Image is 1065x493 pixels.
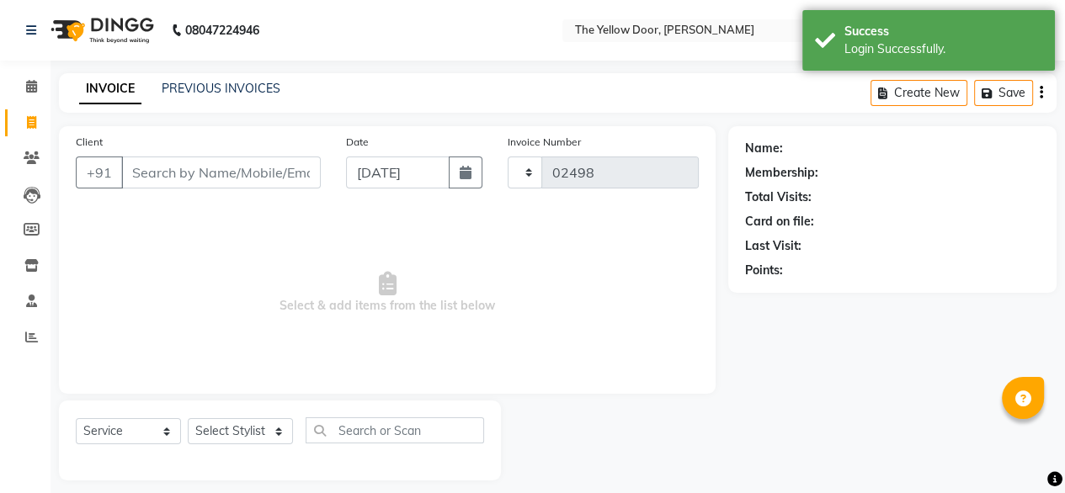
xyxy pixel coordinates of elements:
b: 08047224946 [185,7,259,54]
div: Login Successfully. [844,40,1042,58]
div: Membership: [745,164,818,182]
span: Select & add items from the list below [76,209,699,377]
div: Points: [745,262,783,279]
input: Search by Name/Mobile/Email/Code [121,156,321,188]
div: Card on file: [745,213,814,231]
input: Search or Scan [306,417,484,443]
div: Name: [745,140,783,157]
button: Save [974,80,1033,106]
div: Success [844,23,1042,40]
label: Date [346,135,369,150]
a: INVOICE [79,74,141,104]
label: Client [76,135,103,150]
label: Invoice Number [508,135,581,150]
img: logo [43,7,158,54]
button: Create New [871,80,967,106]
div: Total Visits: [745,188,812,206]
div: Last Visit: [745,237,801,255]
button: +91 [76,156,123,188]
a: PREVIOUS INVOICES [162,81,280,96]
